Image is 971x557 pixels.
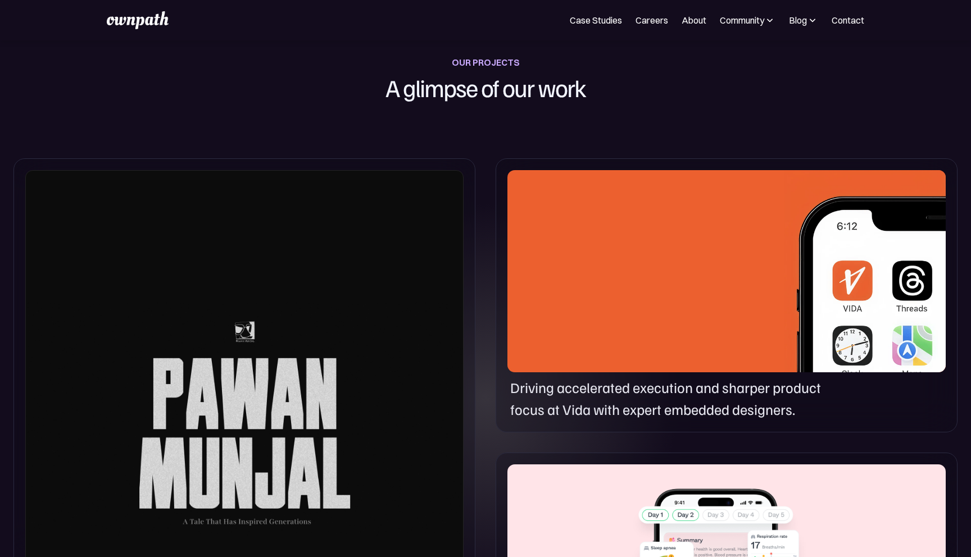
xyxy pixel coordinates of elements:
div: Blog [789,13,807,27]
div: Blog [789,13,818,27]
div: Community [720,13,775,27]
a: Case Studies [570,13,622,27]
p: Driving accelerated execution and sharper product focus at Vida with expert embedded designers. [510,377,850,421]
a: About [682,13,706,27]
div: OUR PROJECTS [452,54,520,70]
h1: A glimpse of our work [329,70,642,105]
a: Careers [636,13,668,27]
div: Community [720,13,764,27]
a: Contact [832,13,864,27]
